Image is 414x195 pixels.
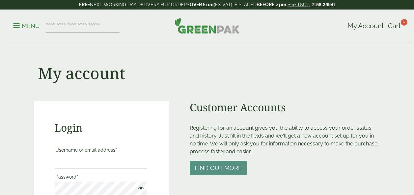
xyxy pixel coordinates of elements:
p: Menu [13,22,40,30]
span: Cart [388,22,401,30]
label: Username or email address [55,145,148,155]
span: left [328,2,335,7]
strong: BEFORE 2 pm [257,2,286,7]
h2: Login [54,121,149,134]
strong: FREE [79,2,90,7]
a: See T&C's [288,2,310,7]
label: Password [55,172,148,182]
span: My Account [347,22,384,30]
img: GreenPak Supplies [175,18,240,33]
a: Find out more [190,165,247,171]
span: 2:58:39 [312,2,328,7]
h1: My account [38,64,125,83]
strong: OVER £100 [190,2,214,7]
button: Find out more [190,161,247,175]
span: 0 [401,19,407,26]
a: Cart 0 [388,21,401,31]
a: Menu [13,22,40,29]
a: My Account [347,21,384,31]
h2: Customer Accounts [190,101,380,114]
p: Registering for an account gives you the ability to access your order status and history. Just fi... [190,124,380,156]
